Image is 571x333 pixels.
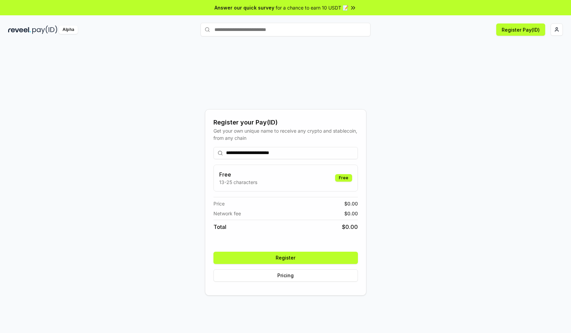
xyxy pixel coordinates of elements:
span: Network fee [213,210,241,217]
img: reveel_dark [8,26,31,34]
div: Alpha [59,26,78,34]
img: pay_id [32,26,57,34]
span: $ 0.00 [344,210,358,217]
span: $ 0.00 [342,223,358,231]
div: Register your Pay(ID) [213,118,358,127]
span: $ 0.00 [344,200,358,207]
p: 13-25 characters [219,179,257,186]
div: Get your own unique name to receive any crypto and stablecoin, from any chain [213,127,358,141]
span: for a chance to earn 10 USDT 📝 [276,4,348,11]
button: Register Pay(ID) [496,23,545,36]
span: Total [213,223,226,231]
h3: Free [219,170,257,179]
button: Pricing [213,269,358,282]
div: Free [335,174,352,182]
span: Answer our quick survey [214,4,274,11]
button: Register [213,252,358,264]
span: Price [213,200,225,207]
